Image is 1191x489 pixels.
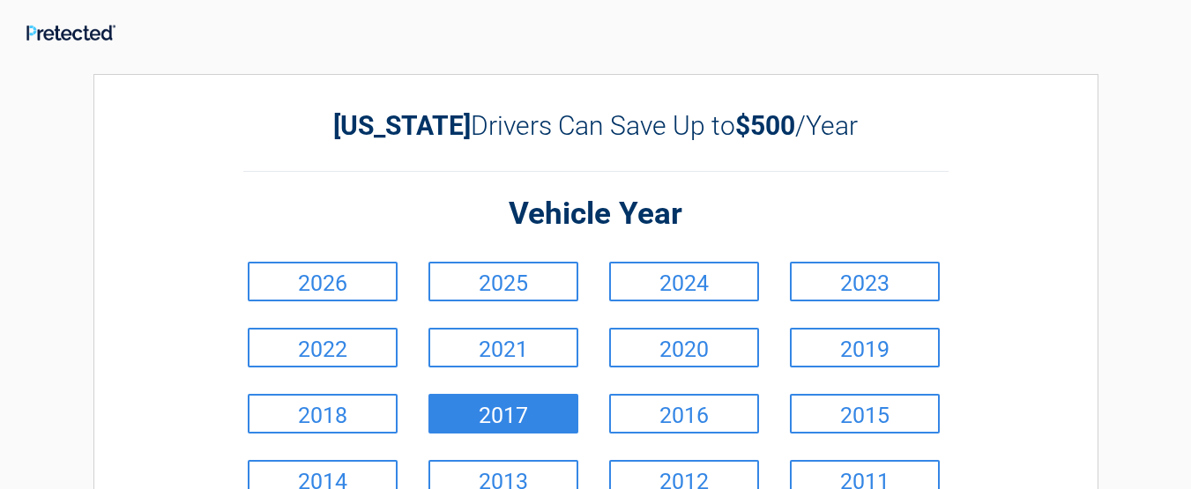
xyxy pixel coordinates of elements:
[26,25,115,41] img: Main Logo
[333,110,471,141] b: [US_STATE]
[609,328,759,367] a: 2020
[248,262,398,301] a: 2026
[790,328,940,367] a: 2019
[609,262,759,301] a: 2024
[790,262,940,301] a: 2023
[243,194,949,235] h2: Vehicle Year
[790,394,940,433] a: 2015
[609,394,759,433] a: 2016
[428,262,578,301] a: 2025
[243,110,949,141] h2: Drivers Can Save Up to /Year
[248,328,398,367] a: 2022
[428,328,578,367] a: 2021
[248,394,398,433] a: 2018
[735,110,795,141] b: $500
[428,394,578,433] a: 2017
